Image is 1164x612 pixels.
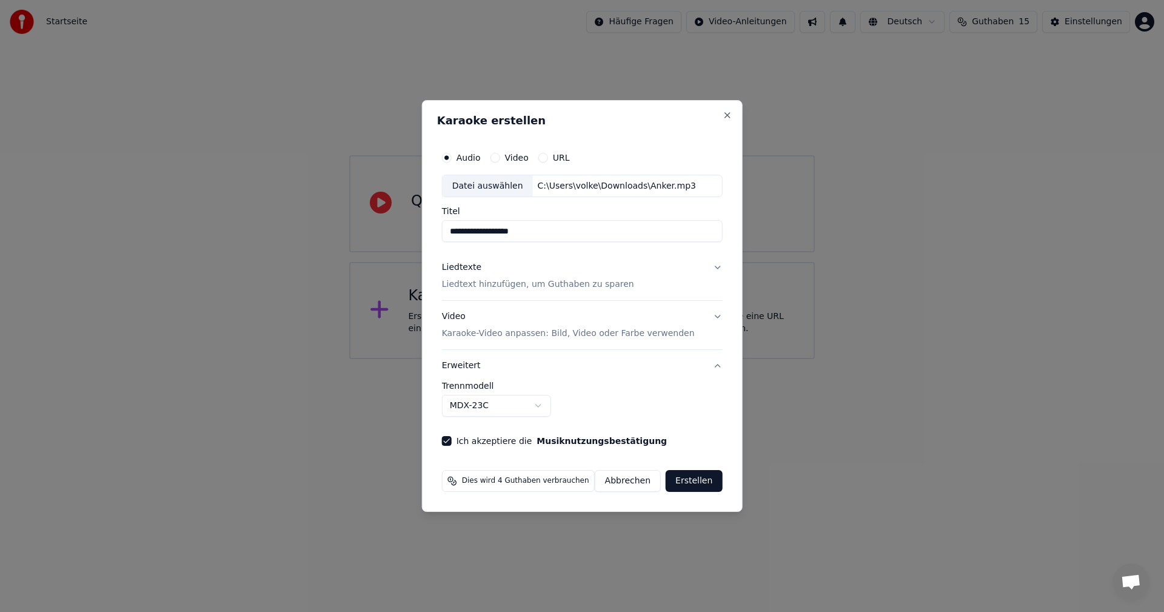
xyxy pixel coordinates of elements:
div: Video [442,311,695,340]
div: Erweitert [442,382,723,426]
label: Titel [442,207,723,216]
p: Liedtext hinzufügen, um Guthaben zu sparen [442,279,634,291]
button: VideoKaraoke-Video anpassen: Bild, Video oder Farbe verwenden [442,301,723,350]
div: C:\Users\volke\Downloads\Anker.mp3 [533,180,701,192]
span: Dies wird 4 Guthaben verbrauchen [462,476,589,486]
div: Liedtexte [442,262,481,274]
button: Ich akzeptiere die [537,437,667,445]
label: Audio [457,153,481,162]
button: LiedtexteLiedtext hinzufügen, um Guthaben zu sparen [442,252,723,301]
label: Trennmodell [442,382,723,390]
div: Datei auswählen [443,175,533,197]
button: Erweitert [442,350,723,382]
label: Ich akzeptiere die [457,437,667,445]
label: URL [553,153,570,162]
label: Video [504,153,528,162]
h2: Karaoke erstellen [437,115,727,126]
button: Erstellen [666,470,722,492]
button: Abbrechen [595,470,661,492]
p: Karaoke-Video anpassen: Bild, Video oder Farbe verwenden [442,328,695,340]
